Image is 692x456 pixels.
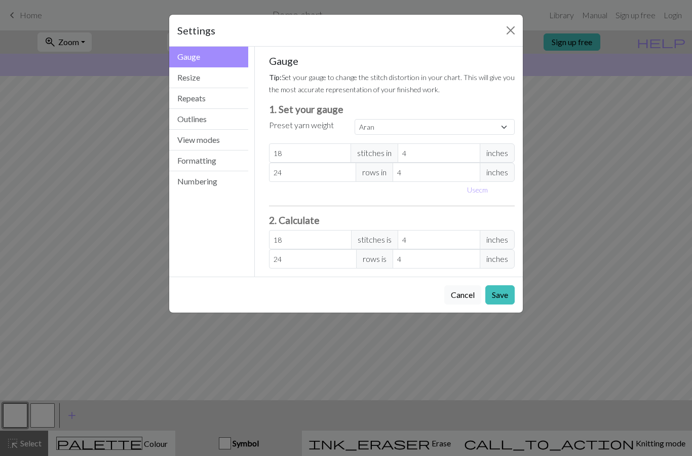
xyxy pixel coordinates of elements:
[169,109,248,130] button: Outlines
[169,67,248,88] button: Resize
[169,47,248,67] button: Gauge
[351,230,398,249] span: stitches is
[480,163,515,182] span: inches
[269,73,282,82] strong: Tip:
[480,249,515,269] span: inches
[503,22,519,39] button: Close
[269,73,515,94] small: Set your gauge to change the stitch distortion in your chart. This will give you the most accurat...
[169,130,248,150] button: View modes
[177,23,215,38] h5: Settings
[351,143,398,163] span: stitches in
[269,103,515,115] h3: 1. Set your gauge
[169,88,248,109] button: Repeats
[444,285,481,305] button: Cancel
[269,119,334,131] label: Preset yarn weight
[269,214,515,226] h3: 2. Calculate
[269,55,515,67] h5: Gauge
[463,182,492,198] button: Usecm
[480,143,515,163] span: inches
[356,163,393,182] span: rows in
[485,285,515,305] button: Save
[169,150,248,171] button: Formatting
[169,171,248,192] button: Numbering
[480,230,515,249] span: inches
[356,249,393,269] span: rows is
